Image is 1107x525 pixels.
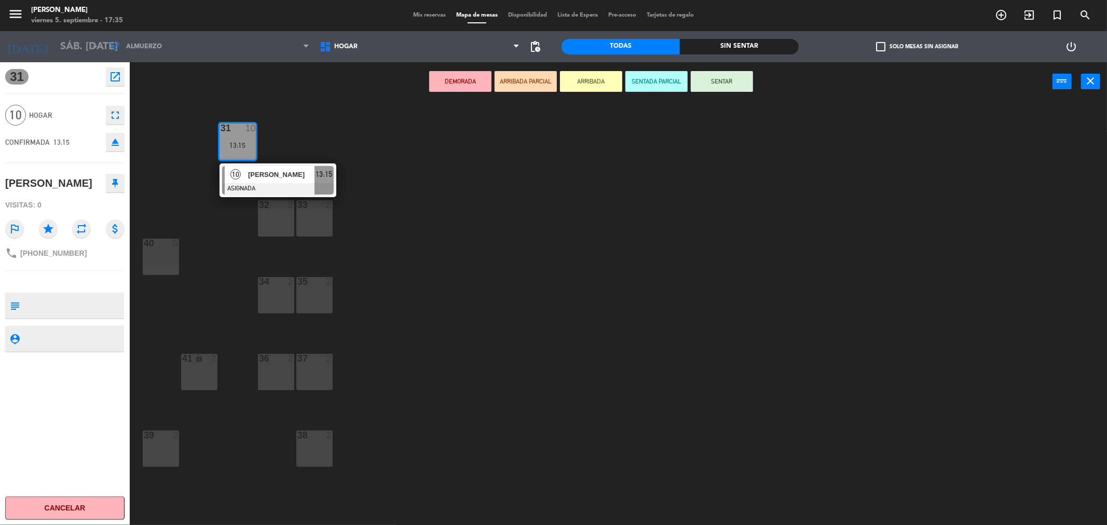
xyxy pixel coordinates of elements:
[429,71,491,92] button: DEMORADA
[876,42,958,51] label: Solo mesas sin asignar
[1081,74,1100,89] button: close
[248,169,315,180] span: [PERSON_NAME]
[8,6,23,25] button: menu
[9,300,20,311] i: subject
[1085,75,1097,87] i: close
[31,16,123,26] div: viernes 5. septiembre - 17:35
[560,71,622,92] button: ARRIBADA
[106,67,125,86] button: open_in_new
[288,277,294,286] div: 2
[297,431,298,440] div: 38
[297,277,298,286] div: 35
[297,354,298,363] div: 37
[1056,75,1069,87] i: power_input
[1079,9,1091,21] i: search
[326,277,332,286] div: 2
[31,5,123,16] div: [PERSON_NAME]
[680,39,799,54] div: Sin sentar
[220,142,256,149] div: 13:15
[8,6,23,22] i: menu
[109,71,121,83] i: open_in_new
[1053,74,1072,89] button: power_input
[641,12,699,18] span: Tarjetas de regalo
[109,109,121,121] i: fullscreen
[326,354,332,363] div: 2
[5,496,125,520] button: Cancelar
[172,431,179,440] div: 2
[876,42,885,51] span: check_box_outline_blank
[316,168,332,181] span: 13:15
[408,12,451,18] span: Mis reservas
[53,138,70,146] span: 13:15
[503,12,552,18] span: Disponibilidad
[172,239,179,248] div: 6
[995,9,1007,21] i: add_circle_outline
[451,12,503,18] span: Mapa de mesas
[334,43,358,50] span: HOGAR
[562,39,680,54] div: Todas
[106,133,125,151] button: eject
[5,175,92,192] div: [PERSON_NAME]
[1023,9,1035,21] i: exit_to_app
[625,71,688,92] button: SENTADA PARCIAL
[326,431,332,440] div: 2
[9,333,20,344] i: person_pin
[109,136,121,148] i: eject
[529,40,542,53] span: pending_actions
[106,219,125,238] i: attach_money
[603,12,641,18] span: Pre-acceso
[5,69,29,85] span: 31
[5,138,50,146] span: CONFIRMADA
[552,12,603,18] span: Lista de Espera
[211,354,217,363] div: 2
[5,219,24,238] i: outlined_flag
[29,109,101,121] span: HOGAR
[288,354,294,363] div: 2
[5,105,26,126] span: 10
[195,354,203,363] i: lock
[326,200,332,210] div: 2
[288,200,294,210] div: 2
[1051,9,1063,21] i: turned_in_not
[5,196,125,214] div: Visitas: 0
[126,43,162,50] span: Almuerzo
[72,219,91,238] i: repeat
[297,200,298,210] div: 33
[39,219,58,238] i: star
[89,40,101,53] i: arrow_drop_down
[495,71,557,92] button: ARRIBADA PARCIAL
[245,123,255,133] div: 10
[1065,40,1077,53] i: power_settings_new
[5,247,18,259] i: phone
[20,249,87,257] span: [PHONE_NUMBER]
[230,169,241,179] span: 10
[691,71,753,92] button: SENTAR
[182,354,183,363] div: 41
[106,106,125,125] button: fullscreen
